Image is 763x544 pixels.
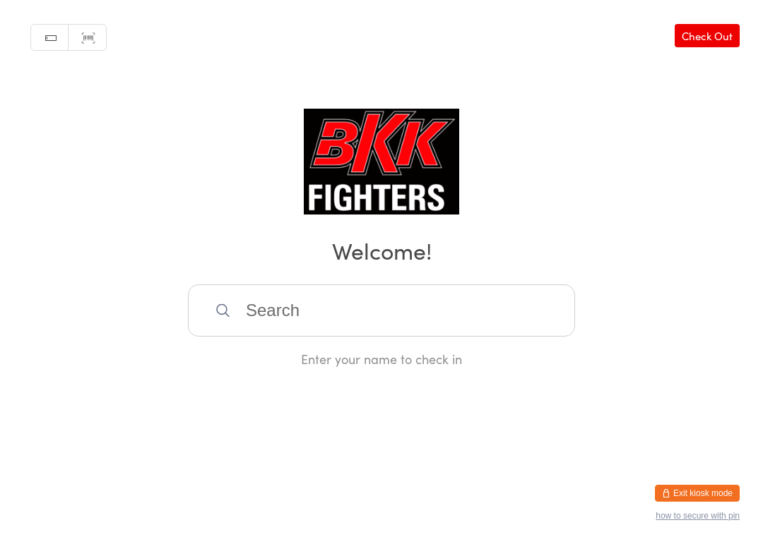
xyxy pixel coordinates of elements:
a: Check Out [675,24,740,47]
img: BKK Fighters Colchester Ltd [304,109,460,214]
button: how to secure with pin [656,511,740,521]
h2: Welcome! [14,234,749,266]
div: Enter your name to check in [188,350,575,368]
button: Exit kiosk mode [655,485,740,502]
input: Search [188,284,575,337]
